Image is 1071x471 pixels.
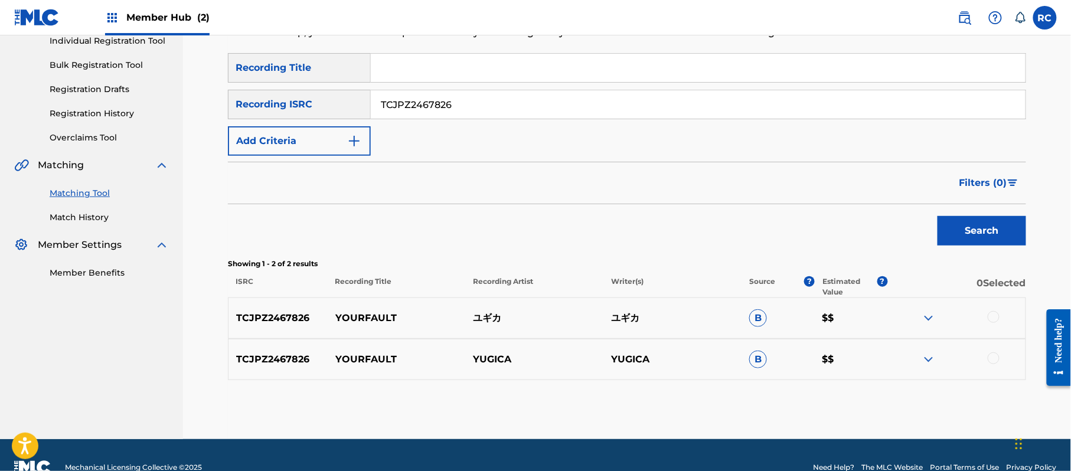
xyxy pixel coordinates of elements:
[749,309,767,327] span: B
[14,9,60,26] img: MLC Logo
[14,158,29,172] img: Matching
[50,267,169,279] a: Member Benefits
[328,352,466,367] p: YOURFAULT
[155,238,169,252] img: expand
[38,158,84,172] span: Matching
[347,134,361,148] img: 9d2ae6d4665cec9f34b9.svg
[952,168,1026,198] button: Filters (0)
[228,126,371,156] button: Add Criteria
[465,352,603,367] p: YUGICA
[877,276,888,287] span: ?
[1012,414,1071,471] iframe: Chat Widget
[50,107,169,120] a: Registration History
[50,35,169,47] a: Individual Registration Tool
[1033,6,1057,30] div: User Menu
[126,11,210,24] span: Member Hub
[1038,300,1071,395] iframe: Resource Center
[804,276,815,287] span: ?
[228,276,327,297] p: ISRC
[953,6,977,30] a: Public Search
[228,259,1026,269] p: Showing 1 - 2 of 2 results
[197,12,210,23] span: (2)
[815,311,888,325] p: $$
[938,216,1026,246] button: Search
[922,311,936,325] img: expand
[50,211,169,224] a: Match History
[38,238,122,252] span: Member Settings
[465,276,603,297] p: Recording Artist
[815,352,888,367] p: $$
[228,352,328,367] p: TCJPZ2467826
[155,158,169,172] img: expand
[988,11,1003,25] img: help
[603,352,742,367] p: YUGICA
[984,6,1007,30] div: Help
[50,59,169,71] a: Bulk Registration Tool
[959,176,1007,190] span: Filters ( 0 )
[1008,179,1018,187] img: filter
[603,311,742,325] p: ユギカ
[327,276,465,297] p: Recording Title
[50,132,169,144] a: Overclaims Tool
[105,11,119,25] img: Top Rightsholders
[50,83,169,96] a: Registration Drafts
[228,53,1026,251] form: Search Form
[328,311,466,325] p: YOURFAULT
[958,11,972,25] img: search
[465,311,603,325] p: ユギカ
[1016,426,1023,462] div: Drag
[822,276,877,297] p: Estimated Value
[50,187,169,199] a: Matching Tool
[750,276,776,297] p: Source
[603,276,742,297] p: Writer(s)
[14,238,28,252] img: Member Settings
[1014,12,1026,24] div: Notifications
[228,311,328,325] p: TCJPZ2467826
[749,351,767,368] span: B
[922,352,936,367] img: expand
[888,276,1026,297] p: 0 Selected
